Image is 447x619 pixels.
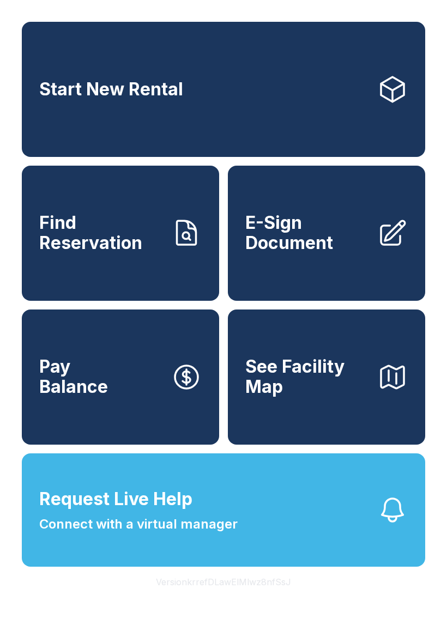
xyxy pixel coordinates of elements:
button: PayBalance [22,309,219,445]
span: Start New Rental [39,80,183,100]
span: See Facility Map [245,357,369,397]
span: Pay Balance [39,357,108,397]
a: Find Reservation [22,166,219,301]
button: See Facility Map [228,309,425,445]
span: Connect with a virtual manager [39,514,238,534]
button: VersionkrrefDLawElMlwz8nfSsJ [147,567,300,597]
a: E-Sign Document [228,166,425,301]
button: Request Live HelpConnect with a virtual manager [22,453,425,567]
a: Start New Rental [22,22,425,157]
span: Find Reservation [39,213,162,253]
span: Request Live Help [39,486,192,512]
span: E-Sign Document [245,213,369,253]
